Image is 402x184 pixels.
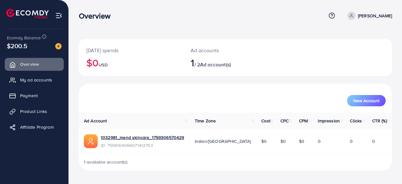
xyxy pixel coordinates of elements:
[20,92,38,99] span: Payment
[5,121,64,133] a: Affiliate Program
[280,138,286,144] span: $0
[318,118,340,124] span: Impression
[200,61,231,68] span: Ad account(s)
[372,118,387,124] span: CTR (%)
[86,57,176,69] h2: $0
[5,58,64,70] a: Overview
[195,138,251,144] span: Indian/[GEOGRAPHIC_DATA]
[318,138,321,144] span: 0
[20,124,54,130] span: Affiliate Program
[358,12,392,20] p: [PERSON_NAME]
[55,43,62,49] img: image
[86,47,176,54] p: [DATE] spends
[299,138,304,144] span: $0
[261,118,270,124] span: Cost
[6,9,49,19] img: logo
[345,12,392,20] a: [PERSON_NAME]
[55,12,62,19] img: menu
[5,89,64,102] a: Payment
[191,55,194,70] span: 1
[280,118,289,124] span: CPC
[20,61,39,67] span: Overview
[299,118,308,124] span: CPM
[101,134,184,141] a: 1032981_mend skincare_1759306570429
[375,156,397,179] iframe: Chat
[372,138,375,144] span: 0
[101,142,184,148] span: ID: 7556164066071412753
[5,74,64,86] a: My ad accounts
[84,159,128,165] span: 1 available account(s)
[20,77,52,83] span: My ad accounts
[191,47,254,54] p: Ad accounts
[84,118,107,124] span: Ad Account
[261,138,267,144] span: $0
[20,108,47,114] span: Product Links
[99,62,107,68] span: USD
[350,118,362,124] span: Clicks
[350,138,353,144] span: 0
[5,105,64,118] a: Product Links
[353,98,379,103] span: New Account
[195,118,216,124] span: Time Zone
[191,57,254,69] h2: / 2
[7,35,41,41] span: Ecomdy Balance
[347,95,386,106] button: New Account
[79,11,116,20] h3: Overview
[7,41,27,50] span: $200.5
[84,134,98,148] img: ic-ads-acc.e4c84228.svg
